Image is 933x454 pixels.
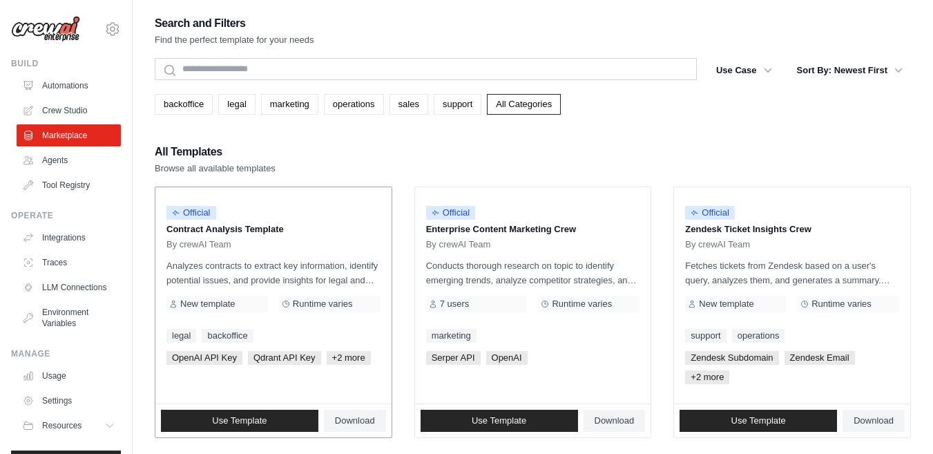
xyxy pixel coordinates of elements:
span: Resources [42,420,81,431]
p: Analyzes contracts to extract key information, identify potential issues, and provide insights fo... [166,258,381,287]
span: Runtime varies [811,299,872,310]
button: Resources [17,415,121,437]
div: Build [11,58,121,69]
span: Download [335,415,375,426]
p: Conducts thorough research on topic to identify emerging trends, analyze competitor strategies, a... [426,258,640,287]
p: Zendesk Ticket Insights Crew [685,223,899,236]
a: sales [389,94,428,115]
a: Agents [17,149,121,171]
a: support [434,94,481,115]
span: By crewAI Team [426,239,491,250]
h2: All Templates [155,142,276,162]
a: marketing [261,94,318,115]
img: Logo [11,16,80,42]
p: Fetches tickets from Zendesk based on a user's query, analyzes them, and generates a summary. Out... [685,258,899,287]
a: Traces [17,252,121,274]
span: Official [426,206,476,220]
span: Zendesk Email [785,351,855,365]
a: Settings [17,390,121,412]
a: Marketplace [17,124,121,146]
span: +2 more [685,370,729,384]
span: Runtime varies [552,299,612,310]
a: Usage [17,365,121,387]
a: Crew Studio [17,100,121,122]
p: Find the perfect template for your needs [155,33,314,47]
a: LLM Connections [17,276,121,299]
span: By crewAI Team [166,239,231,250]
a: Automations [17,75,121,97]
span: OpenAI API Key [166,351,242,365]
span: Use Template [212,415,267,426]
span: Use Template [731,415,786,426]
span: Qdrant API Key [248,351,321,365]
a: operations [324,94,384,115]
span: +2 more [327,351,371,365]
a: Download [324,410,386,432]
button: Use Case [708,58,780,83]
span: Runtime varies [293,299,353,310]
a: operations [732,329,785,343]
span: Use Template [472,415,526,426]
a: Use Template [680,410,837,432]
p: Browse all available templates [155,162,276,176]
p: Contract Analysis Template [166,223,381,236]
a: legal [166,329,196,343]
a: All Categories [487,94,561,115]
a: Use Template [421,410,578,432]
span: New template [180,299,235,310]
div: Operate [11,210,121,221]
span: Serper API [426,351,481,365]
div: Manage [11,348,121,359]
span: Zendesk Subdomain [685,351,778,365]
a: Use Template [161,410,318,432]
span: By crewAI Team [685,239,750,250]
a: Download [843,410,905,432]
span: 7 users [440,299,470,310]
span: Official [166,206,216,220]
h2: Search and Filters [155,14,314,33]
a: Integrations [17,227,121,249]
a: Environment Variables [17,301,121,334]
a: legal [218,94,255,115]
span: OpenAI [486,351,528,365]
span: Download [854,415,894,426]
p: Enterprise Content Marketing Crew [426,223,640,236]
a: marketing [426,329,477,343]
button: Sort By: Newest First [789,58,911,83]
span: Official [685,206,735,220]
a: backoffice [202,329,253,343]
a: backoffice [155,94,213,115]
a: Download [584,410,646,432]
a: Tool Registry [17,174,121,196]
a: support [685,329,726,343]
span: New template [699,299,753,310]
span: Download [595,415,635,426]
